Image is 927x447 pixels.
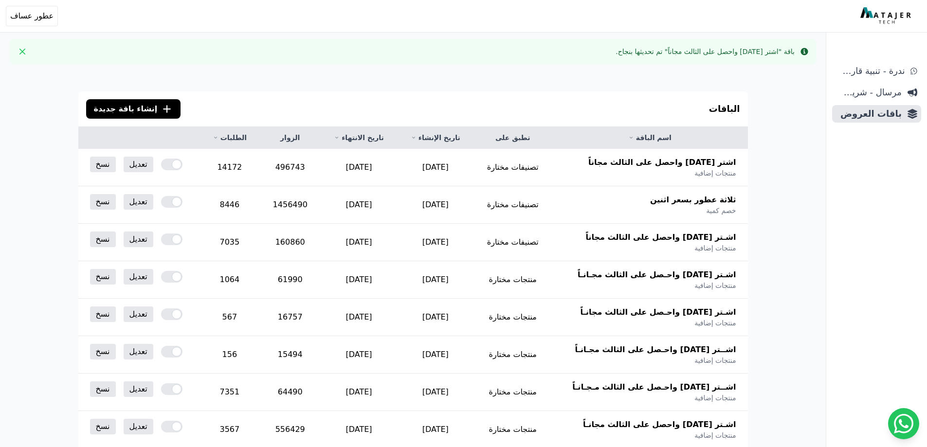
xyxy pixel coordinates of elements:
a: اسم الباقة [563,133,736,143]
span: منتجات إضافية [694,281,736,290]
td: منتجات مختارة [473,299,552,336]
td: [DATE] [321,299,398,336]
a: تعديل [124,306,153,322]
span: ندرة - تنبية قارب علي النفاذ [836,64,905,78]
td: 8446 [200,186,260,224]
a: تعديل [124,194,153,210]
span: اشــتر [DATE] واحـصل على الثالث مـجـانـاً [572,381,736,393]
a: نسخ [90,269,116,285]
td: منتجات مختارة [473,336,552,374]
span: ثلاثة عطور بسعر اثنين [650,194,736,206]
div: باقة "اشتر [DATE] واحصل على الثالث مجاناً" تم تحديثها بنجاح. [616,47,795,56]
span: منتجات إضافية [694,430,736,440]
button: عطور عساف [6,6,58,26]
td: تصنيفات مختارة [473,186,552,224]
span: باقات العروض [836,107,902,121]
td: 14172 [200,149,260,186]
a: نسخ [90,194,116,210]
td: [DATE] [397,374,473,411]
span: منتجات إضافية [694,393,736,403]
th: تطبق على [473,127,552,149]
a: نسخ [90,157,116,172]
th: الزوار [260,127,321,149]
a: نسخ [90,381,116,397]
td: 7351 [200,374,260,411]
a: نسخ [90,419,116,434]
a: نسخ [90,344,116,359]
a: تعديل [124,269,153,285]
a: تعديل [124,232,153,247]
td: [DATE] [321,186,398,224]
a: تعديل [124,381,153,397]
td: [DATE] [321,336,398,374]
span: اشـتر [DATE] واحـصل على الثالث مجانـاً [581,306,736,318]
span: اشتر [DATE] واحصل على الثالث مجاناً [588,157,736,168]
span: اشـتر [DATE] واحـصل على الثالث مجـانـاً [578,269,736,281]
span: إنشاء باقة جديدة [94,103,158,115]
td: 160860 [260,224,321,261]
td: 7035 [200,224,260,261]
td: منتجات مختارة [473,261,552,299]
td: 64490 [260,374,321,411]
a: تاريخ الإنشاء [409,133,462,143]
img: MatajerTech Logo [860,7,913,25]
td: 496743 [260,149,321,186]
a: الطلبات [211,133,248,143]
td: منتجات مختارة [473,374,552,411]
td: تصنيفات مختارة [473,224,552,261]
td: [DATE] [321,224,398,261]
span: مرسال - شريط دعاية [836,86,902,99]
td: [DATE] [397,186,473,224]
span: خصم كمية [706,206,736,215]
span: اشــتر [DATE] واحـصل على الثالث مجـانـاً [575,344,736,356]
span: منتجات إضافية [694,168,736,178]
td: تصنيفات مختارة [473,149,552,186]
a: نسخ [90,232,116,247]
span: منتجات إضافية [694,318,736,328]
a: تعديل [124,344,153,359]
a: تاريخ الانتهاء [332,133,386,143]
span: منتجات إضافية [694,243,736,253]
td: 61990 [260,261,321,299]
h3: الباقات [709,102,740,116]
td: [DATE] [397,261,473,299]
a: تعديل [124,419,153,434]
td: 1456490 [260,186,321,224]
td: [DATE] [321,261,398,299]
td: [DATE] [397,336,473,374]
span: اشـتر [DATE] واحصل على الثالث مجاناً [585,232,736,243]
span: منتجات إضافية [694,356,736,365]
span: عطور عساف [10,10,54,22]
td: 15494 [260,336,321,374]
td: 567 [200,299,260,336]
a: نسخ [90,306,116,322]
td: [DATE] [397,224,473,261]
td: 156 [200,336,260,374]
a: تعديل [124,157,153,172]
button: إنشاء باقة جديدة [86,99,181,119]
td: [DATE] [321,149,398,186]
td: 16757 [260,299,321,336]
td: [DATE] [321,374,398,411]
span: اشـتر [DATE] واحصل على الثالث مجانـاً [583,419,736,430]
td: [DATE] [397,299,473,336]
button: Close [15,44,30,59]
td: [DATE] [397,149,473,186]
td: 1064 [200,261,260,299]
